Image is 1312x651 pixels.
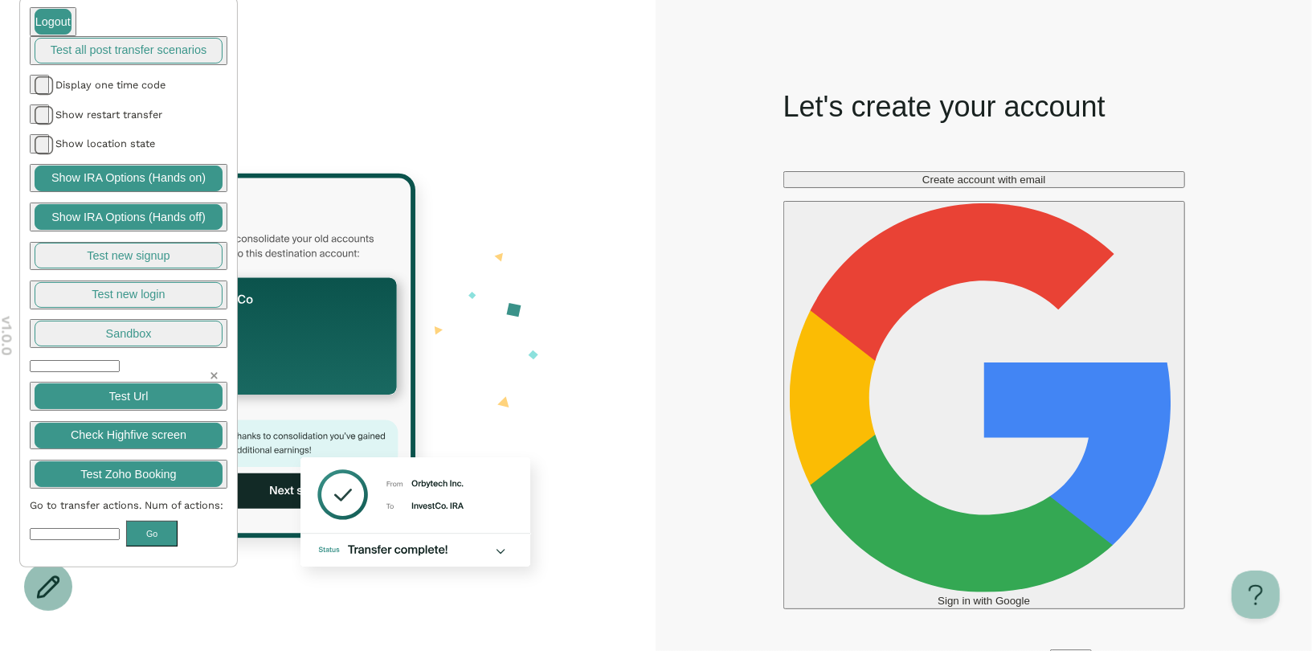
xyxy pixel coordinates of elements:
[922,174,1045,186] span: Create account with email
[30,280,227,309] button: Test new login
[783,201,1185,609] button: Sign in with Google
[30,242,227,271] button: Test new signup
[55,108,227,121] span: Show restart transfer
[1232,571,1280,619] iframe: Toggle Customer Support
[30,7,76,36] button: Logout
[938,595,1030,607] span: Sign in with Google
[30,499,227,511] span: Go to transfer actions. Num of actions:
[30,382,227,411] button: Test Url
[783,171,1185,188] button: Create account with email
[30,36,227,65] button: Test all post transfer scenarios
[126,521,178,547] button: Go
[55,79,227,91] span: Display one time code
[30,134,227,154] li: Show location state
[55,137,227,149] span: Show location state
[30,460,227,489] button: Test Zoho Booking
[30,104,227,124] li: Show restart transfer
[783,88,1106,126] h1: Let's create your account
[30,164,227,193] button: Show IRA Options (Hands on)
[30,75,227,94] li: Display one time code
[30,319,227,348] button: Sandbox
[30,421,227,450] button: Check Highfive screen
[30,203,227,231] button: Show IRA Options (Hands off)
